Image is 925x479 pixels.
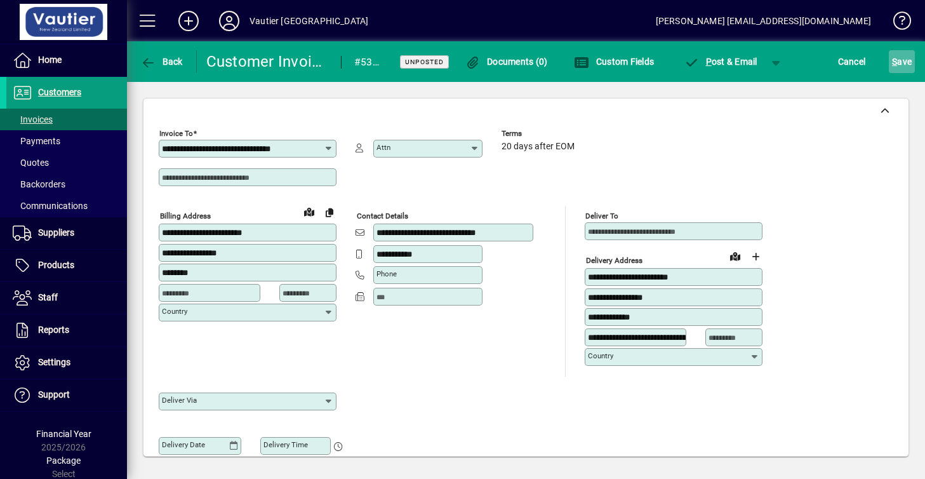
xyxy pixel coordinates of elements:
span: Reports [38,325,69,335]
span: P [706,57,712,67]
a: Communications [6,195,127,217]
span: ost & Email [684,57,757,67]
a: Invoices [6,109,127,130]
button: Cancel [835,50,869,73]
span: Invoices [13,114,53,125]
mat-label: Deliver via [162,396,197,405]
a: View on map [299,201,319,222]
span: Terms [502,130,578,138]
a: View on map [725,246,745,266]
span: 20 days after EOM [502,142,575,152]
mat-label: Phone [376,269,397,278]
mat-label: Invoice To [159,129,193,138]
span: Staff [38,292,58,302]
a: Home [6,44,127,76]
a: Suppliers [6,217,127,249]
div: [PERSON_NAME] [EMAIL_ADDRESS][DOMAIN_NAME] [656,11,871,31]
span: ave [892,51,912,72]
button: Add [168,10,209,32]
mat-label: Country [588,351,613,360]
span: Communications [13,201,88,211]
span: Home [38,55,62,65]
a: Quotes [6,152,127,173]
button: Save [889,50,915,73]
a: Backorders [6,173,127,195]
app-page-header-button: Back [127,50,197,73]
span: Support [38,389,70,400]
mat-label: Deliver To [585,212,618,220]
span: Settings [38,357,70,367]
button: Choose address [745,246,766,267]
button: Back [137,50,186,73]
button: Post & Email [677,50,764,73]
mat-label: Attn [376,143,390,152]
div: #5360 [354,52,384,72]
a: Knowledge Base [884,3,909,44]
span: Back [140,57,183,67]
span: Package [46,455,81,466]
mat-label: Delivery date [162,440,205,449]
span: Custom Fields [574,57,654,67]
mat-label: Country [162,307,187,316]
a: Support [6,379,127,411]
button: Documents (0) [462,50,551,73]
span: S [892,57,897,67]
a: Payments [6,130,127,152]
div: Customer Invoice [206,51,328,72]
button: Custom Fields [571,50,657,73]
span: Customers [38,87,81,97]
a: Products [6,250,127,281]
span: Backorders [13,179,65,189]
button: Copy to Delivery address [319,202,340,222]
span: Documents (0) [465,57,548,67]
span: Cancel [838,51,866,72]
button: Profile [209,10,250,32]
span: Suppliers [38,227,74,238]
a: Staff [6,282,127,314]
span: Payments [13,136,60,146]
span: Quotes [13,158,49,168]
div: Vautier [GEOGRAPHIC_DATA] [250,11,368,31]
span: Unposted [405,58,444,66]
mat-label: Delivery time [263,440,308,449]
span: Products [38,260,74,270]
a: Settings [6,347,127,379]
a: Reports [6,314,127,346]
span: Financial Year [36,429,91,439]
